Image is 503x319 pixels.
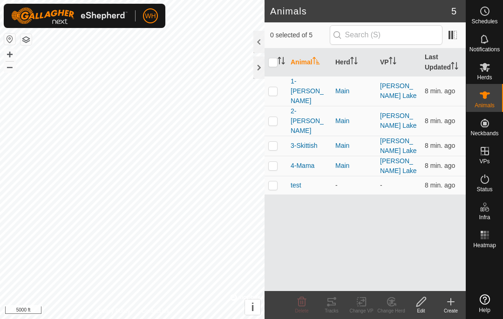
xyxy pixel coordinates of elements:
[335,116,373,126] div: Main
[380,181,382,189] app-display-virtual-paddock-transition: -
[475,103,495,108] span: Animals
[291,161,314,171] span: 4-Mama
[291,106,328,136] span: 2-[PERSON_NAME]
[380,112,417,129] a: [PERSON_NAME] Lake
[471,19,497,24] span: Schedules
[347,307,376,314] div: Change VP
[389,58,396,66] p-sorticon: Activate to sort
[335,180,373,190] div: -
[425,87,455,95] span: Aug 16, 2025 at 12:51 PM
[330,25,442,45] input: Search (S)
[145,11,156,21] span: WH
[380,137,417,154] a: [PERSON_NAME] Lake
[451,4,456,18] span: 5
[380,82,417,99] a: [PERSON_NAME] Lake
[295,308,309,313] span: Delete
[11,7,128,24] img: Gallagher Logo
[436,307,466,314] div: Create
[95,307,130,315] a: Privacy Policy
[350,58,358,66] p-sorticon: Activate to sort
[477,75,492,80] span: Herds
[4,61,15,72] button: –
[270,6,451,17] h2: Animals
[335,161,373,171] div: Main
[479,307,490,313] span: Help
[376,49,421,76] th: VP
[4,49,15,60] button: +
[245,299,260,315] button: i
[291,76,328,106] span: 1-[PERSON_NAME]
[20,34,32,45] button: Map Layers
[425,117,455,125] span: Aug 16, 2025 at 12:51 PM
[380,157,417,174] a: [PERSON_NAME] Lake
[287,49,332,76] th: Animal
[317,307,347,314] div: Tracks
[479,215,490,220] span: Infra
[470,131,498,136] span: Neckbands
[469,47,500,52] span: Notifications
[451,63,458,71] p-sorticon: Activate to sort
[425,181,455,189] span: Aug 16, 2025 at 12:51 PM
[291,180,301,190] span: test
[466,291,503,317] a: Help
[376,307,406,314] div: Change Herd
[406,307,436,314] div: Edit
[479,159,489,164] span: VPs
[313,58,320,66] p-sorticon: Activate to sort
[335,141,373,151] div: Main
[332,49,376,76] th: Herd
[291,141,318,151] span: 3-Skittish
[278,58,285,66] p-sorticon: Activate to sort
[425,142,455,149] span: Aug 16, 2025 at 12:51 PM
[473,243,496,248] span: Heatmap
[425,162,455,169] span: Aug 16, 2025 at 12:51 PM
[335,86,373,96] div: Main
[421,49,466,76] th: Last Updated
[476,187,492,192] span: Status
[142,307,169,315] a: Contact Us
[4,34,15,45] button: Reset Map
[270,30,330,40] span: 0 selected of 5
[251,301,254,313] span: i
